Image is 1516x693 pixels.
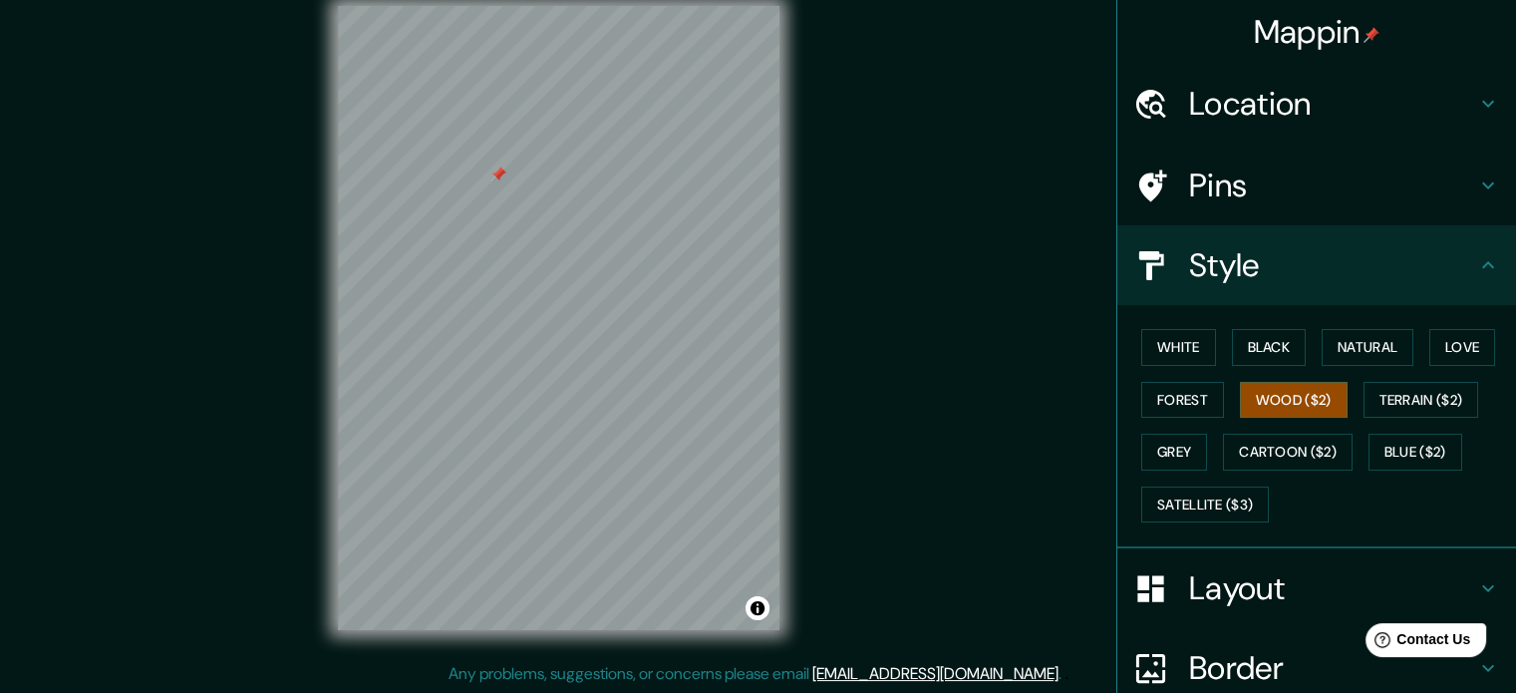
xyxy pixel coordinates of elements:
iframe: Help widget launcher [1339,615,1494,671]
img: pin-icon.png [1364,27,1379,43]
div: . [1064,662,1068,686]
h4: Location [1189,84,1476,124]
button: White [1141,329,1216,366]
h4: Style [1189,245,1476,285]
button: Blue ($2) [1368,434,1462,471]
button: Grey [1141,434,1207,471]
button: Cartoon ($2) [1223,434,1353,471]
div: Style [1117,225,1516,305]
button: Love [1429,329,1495,366]
button: Wood ($2) [1240,382,1348,419]
div: . [1061,662,1064,686]
canvas: Map [338,6,779,630]
button: Toggle attribution [746,596,769,620]
button: Black [1232,329,1307,366]
div: Layout [1117,548,1516,628]
div: Location [1117,64,1516,144]
h4: Pins [1189,166,1476,205]
button: Satellite ($3) [1141,487,1269,523]
div: Pins [1117,146,1516,225]
h4: Border [1189,648,1476,688]
button: Natural [1322,329,1413,366]
button: Forest [1141,382,1224,419]
button: Terrain ($2) [1364,382,1479,419]
p: Any problems, suggestions, or concerns please email . [449,662,1061,686]
h4: Layout [1189,568,1476,608]
a: [EMAIL_ADDRESS][DOMAIN_NAME] [812,663,1059,684]
h4: Mappin [1254,12,1380,52]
